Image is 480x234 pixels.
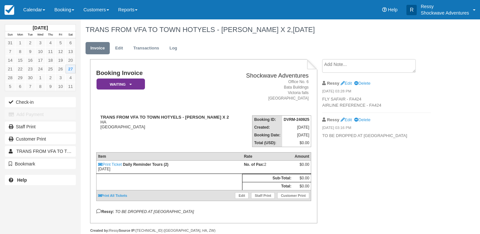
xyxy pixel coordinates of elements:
[46,73,56,82] a: 2
[242,174,293,182] th: Sub-Total:
[86,26,436,34] h1: TRANS FROM VFA TO TOWN HOTYELS - [PERSON_NAME] X 2,
[293,26,315,34] span: [DATE]
[322,125,431,132] em: [DATE] 03:16 PM
[35,31,45,38] th: Wed
[354,81,370,86] a: Delete
[35,47,45,56] a: 10
[56,65,66,73] a: 26
[56,31,66,38] th: Fri
[35,82,45,91] a: 8
[35,56,45,65] a: 17
[90,229,109,232] strong: Created by:
[5,56,15,65] a: 14
[341,81,352,86] a: Edit
[46,56,56,65] a: 18
[241,79,309,101] address: Office No. 6 Bata Buildings Victoria falls [GEOGRAPHIC_DATA]
[25,38,35,47] a: 2
[406,5,417,15] div: R
[252,131,282,139] th: Booking Date:
[252,123,282,131] th: Created:
[16,149,125,154] span: TRANS FROM VFA TO TOWN HOTYELS - DANIE X2
[388,7,398,12] span: Help
[341,117,352,122] a: Edit
[5,97,76,107] button: Check-in
[25,73,35,82] a: 30
[282,131,311,139] td: [DATE]
[66,38,76,47] a: 6
[15,38,25,47] a: 1
[98,194,127,197] a: Print All Tickets
[5,38,15,47] a: 31
[295,162,309,172] div: $0.00
[86,42,110,55] a: Invoice
[96,209,114,214] strong: Ressy:
[5,146,76,156] a: TRANS FROM VFA TO TOWN HOTYELS - DANIE X2
[235,192,249,199] a: Edit
[35,38,45,47] a: 3
[15,56,25,65] a: 15
[96,161,242,174] td: [DATE]
[282,139,311,147] td: $0.00
[15,65,25,73] a: 22
[90,228,317,233] div: Ressy [TECHNICAL_ID] ([GEOGRAPHIC_DATA], HA, ZW)
[35,65,45,73] a: 24
[421,10,469,16] p: Shockwave Adventures
[46,31,56,38] th: Thu
[25,47,35,56] a: 9
[56,73,66,82] a: 3
[33,25,48,30] strong: [DATE]
[98,162,122,167] a: Print Ticket
[56,82,66,91] a: 10
[322,133,431,139] p: TO BE DROPPED AT [GEOGRAPHIC_DATA]
[293,174,311,182] td: $0.00
[110,42,128,55] a: Edit
[15,31,25,38] th: Mon
[46,82,56,91] a: 9
[5,82,15,91] a: 5
[252,139,282,147] th: Total (USD):
[5,5,14,15] img: checkfront-main-nav-mini-logo.png
[56,56,66,65] a: 19
[5,159,76,169] button: Bookmark
[282,123,311,131] td: [DATE]
[421,3,469,10] p: Ressy
[25,82,35,91] a: 7
[56,47,66,56] a: 12
[5,122,76,132] a: Staff Print
[5,47,15,56] a: 7
[66,65,76,73] a: 27
[15,82,25,91] a: 6
[97,79,145,90] em: Waiting
[96,153,242,161] th: Item
[242,182,293,190] th: Total:
[327,117,339,122] strong: Ressy
[5,65,15,73] a: 21
[5,31,15,38] th: Sun
[327,81,339,86] strong: Ressy
[35,73,45,82] a: 1
[5,109,76,120] button: Add Payment
[277,192,309,199] a: Customer Print
[46,47,56,56] a: 11
[115,209,194,214] em: TO BE DROPPED AT [GEOGRAPHIC_DATA]
[17,177,27,183] b: Help
[293,153,311,161] th: Amount
[5,73,15,82] a: 28
[252,116,282,124] th: Booking ID:
[46,38,56,47] a: 4
[46,65,56,73] a: 25
[25,31,35,38] th: Tue
[244,162,264,167] strong: No. of Pax
[322,89,431,96] em: [DATE] 03:28 PM
[119,229,136,232] strong: Source IP:
[284,117,309,122] strong: DVRM-240925
[15,73,25,82] a: 29
[251,192,275,199] a: Staff Print
[25,65,35,73] a: 23
[66,73,76,82] a: 4
[66,31,76,38] th: Sat
[25,56,35,65] a: 16
[5,134,76,144] a: Customer Print
[66,82,76,91] a: 11
[242,161,293,174] td: 2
